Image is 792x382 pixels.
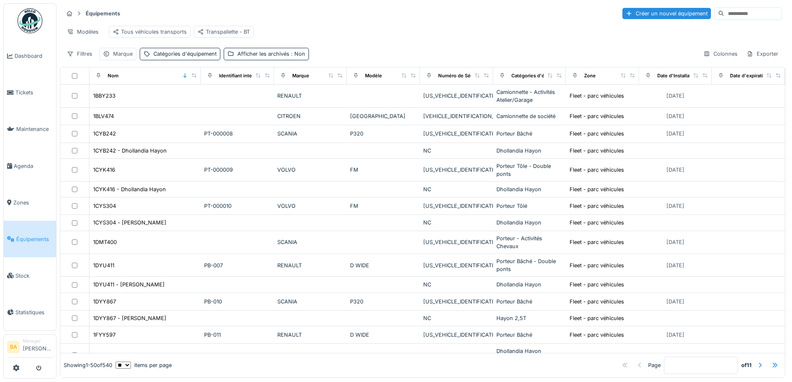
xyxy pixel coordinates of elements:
a: Statistiques [4,294,56,330]
div: [US_VEHICLE_IDENTIFICATION_NUMBER] [423,298,490,306]
div: Numéro de Série [438,72,476,79]
span: Zones [13,199,53,207]
div: 1DYY867 [93,298,116,306]
span: Maintenance [16,125,53,133]
div: NC [423,147,490,155]
div: [US_VEHICLE_IDENTIFICATION_NUMBER] [423,130,490,138]
div: Dhollandia [277,351,344,359]
div: 1FYY597 [93,331,116,339]
div: [US_VEHICLE_IDENTIFICATION_NUMBER] [423,331,490,339]
div: Fleet - parc véhicules [570,130,624,138]
span: Statistiques [15,308,53,316]
div: Porteur Bâché [496,331,563,339]
div: 1CYS304 - [PERSON_NAME] [93,219,166,227]
div: 22021994P [423,351,490,359]
div: D WIDE [350,261,417,269]
div: FM [350,166,417,174]
div: Date d'expiration [730,72,769,79]
div: Fleet - parc véhicules [570,331,624,339]
div: PB-007 [204,261,271,269]
div: Dhollandia Hayon [496,147,563,155]
div: Hayon 2,5T [496,314,563,322]
div: [DATE] [666,298,684,306]
div: Showing 1 - 50 of 540 [64,361,112,369]
div: Exporter [743,48,782,60]
div: NC [423,185,490,193]
div: FM [350,202,417,210]
div: Dhollandia Hayon [496,219,563,227]
div: PT-000009 [204,166,271,174]
div: SCANIA [277,130,344,138]
div: [VEHICLE_IDENTIFICATION_NUMBER] [423,112,490,120]
span: Tickets [15,89,53,96]
div: 1CYB242 - Dhollandia Hayon [93,147,167,155]
div: [DATE] [666,112,684,120]
div: [DATE] [666,238,684,246]
div: 1CYK416 - Dhollandia Hayon [93,185,166,193]
div: 1DMT400 [93,238,117,246]
div: Porteur - Activités Chevaux [496,234,563,250]
div: Transpallette - BT [197,28,250,36]
div: 1DYU411 [93,261,114,269]
div: P320 [350,130,417,138]
a: Stock [4,257,56,294]
div: Tous véhicules transports [113,28,187,36]
li: [PERSON_NAME] [23,338,53,356]
div: SCANIA [277,298,344,306]
div: Marque [113,50,133,58]
div: [US_VEHICLE_IDENTIFICATION_NUMBER] [423,92,490,100]
div: D WIDE [350,331,417,339]
div: [DATE] [666,261,684,269]
div: items per page [116,361,172,369]
div: Fleet - parc véhicules [570,314,624,322]
a: Équipements [4,221,56,257]
div: Fleet - parc véhicules [570,112,624,120]
div: Zone [584,72,596,79]
li: BA [7,341,20,353]
div: PB-010 [204,298,271,306]
div: Fleet - parc véhicules [570,219,624,227]
div: 1CYB242 [93,130,116,138]
div: Modèles [63,26,102,38]
div: Porteur Bâché [496,298,563,306]
div: Fleet - parc véhicules [570,351,624,359]
div: RENAULT [277,331,344,339]
div: Fleet - parc véhicules [570,238,624,246]
span: Agenda [14,162,53,170]
div: P320 [350,298,417,306]
div: Page [648,361,661,369]
div: 1DYU411 - [PERSON_NAME] [93,281,165,288]
div: Camionnette de société [496,112,563,120]
div: PT-000008 [204,130,271,138]
div: PT-000010 [204,202,271,210]
a: Maintenance [4,111,56,148]
div: RENAULT [277,261,344,269]
div: Camionnette - Activités Atelier/Garage [496,88,563,104]
div: Fleet - parc véhicules [570,92,624,100]
div: [US_VEHICLE_IDENTIFICATION_NUMBER] [423,238,490,246]
div: Nom [108,72,118,79]
div: Créer un nouvel équipement [622,8,711,19]
div: [GEOGRAPHIC_DATA] [350,112,417,120]
a: Agenda [4,148,56,184]
div: SCANIA [277,238,344,246]
a: BA Manager[PERSON_NAME] [7,338,53,358]
div: Dhollandia Hayon rabatable [496,347,563,363]
div: [US_VEHICLE_IDENTIFICATION_NUMBER] [423,202,490,210]
div: [DATE] [666,130,684,138]
div: Porteur Bâché [496,130,563,138]
div: 1BBY233 [93,92,116,100]
div: 1BLV474 [93,112,114,120]
div: Fleet - parc véhicules [570,261,624,269]
div: Porteur Tôle - Double ponts [496,162,563,178]
div: Dhollandia Hayon [496,281,563,288]
div: Date d'Installation [657,72,698,79]
strong: of 11 [741,361,752,369]
a: Dashboard [4,38,56,74]
div: Porteur Bâché - Double ponts [496,257,563,273]
div: Catégories d'équipement [511,72,569,79]
span: Équipements [16,235,53,243]
div: 1CYS304 [93,202,116,210]
div: Fleet - parc véhicules [570,147,624,155]
div: Catégories d'équipement [153,50,217,58]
